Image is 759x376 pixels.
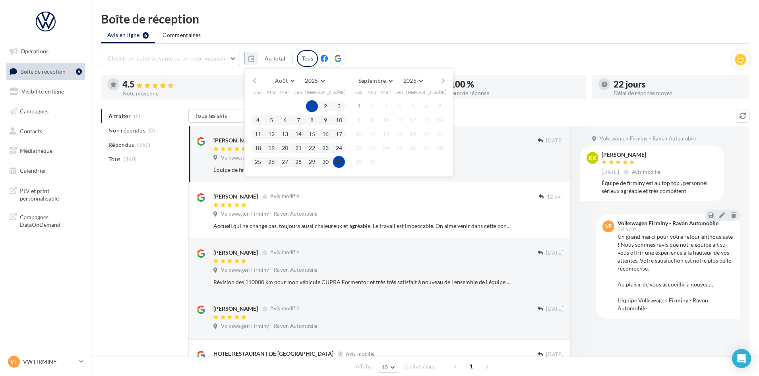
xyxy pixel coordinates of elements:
[403,77,416,84] span: 2025
[252,114,264,126] button: 4
[434,100,446,112] button: 7
[434,128,446,140] button: 21
[380,100,392,112] button: 3
[403,363,436,370] span: résultats/page
[366,142,378,154] button: 23
[319,128,331,140] button: 16
[602,152,662,158] div: [PERSON_NAME]
[252,156,264,168] button: 25
[270,249,299,256] span: Avis modifié
[108,55,225,62] span: Choisir un point de vente ou un code magasin
[393,114,405,126] button: 11
[353,128,365,140] button: 15
[124,156,137,162] span: (360)
[20,147,52,154] span: Médiathèque
[122,91,252,96] div: Note moyenne
[353,114,365,126] button: 8
[21,48,48,55] span: Opérations
[137,142,151,148] span: (360)
[319,156,331,168] button: 30
[434,114,446,126] button: 14
[306,128,318,140] button: 15
[395,89,403,95] span: Jeu
[407,114,419,126] button: 12
[188,109,268,123] button: Tous les avis
[618,233,734,312] div: Un grand merci pour votre retour enthousiaste ! Nous sommes ravis que notre équipe ait su vous of...
[407,142,419,154] button: 26
[108,127,145,134] span: Non répondus
[353,142,365,154] button: 22
[393,128,405,140] button: 18
[294,89,302,95] span: Jeu
[20,212,82,229] span: Campagnes DataOnDemand
[252,142,264,154] button: 18
[353,156,365,168] button: 29
[270,306,299,312] span: Avis modifié
[358,77,386,84] span: Septembre
[5,103,87,120] a: Campagnes
[306,142,318,154] button: 22
[546,306,563,313] span: [DATE]
[366,114,378,126] button: 9
[258,52,292,65] button: Au total
[101,52,240,65] button: Choisir un point de vente ou un code magasin
[5,162,87,179] a: Calendrier
[306,156,318,168] button: 29
[275,77,288,84] span: Août
[434,142,446,154] button: 28
[20,185,82,203] span: PLV et print personnalisable
[547,193,563,201] span: 12 avr.
[122,80,252,89] div: 4.5
[381,364,388,370] span: 10
[20,108,48,115] span: Campagnes
[213,278,512,286] div: Révision des 110000 km pour mon véhicule CUPRA Formentor et très très satisfait à nouveau de l en...
[244,52,292,65] button: Au total
[435,89,445,95] span: Dim
[213,166,512,174] div: Équipe de firminy est au top top , personnel sérieux agréable et très compétent
[213,249,258,257] div: [PERSON_NAME]
[279,114,291,126] button: 6
[407,100,419,112] button: 5
[465,360,478,373] span: 1
[23,358,76,366] p: VW FIRMINY
[618,220,718,226] div: Volkswagen Firminy - Ravon Automobile
[602,179,718,195] div: Équipe de firminy est au top top , personnel sérieux agréable et très compétent
[21,88,64,95] span: Visibilité en ligne
[420,142,432,154] button: 27
[213,193,258,201] div: [PERSON_NAME]
[355,75,396,86] button: Septembre
[333,114,345,126] button: 10
[406,89,447,95] span: [PERSON_NAME]
[292,156,304,168] button: 28
[393,100,405,112] button: 4
[380,142,392,154] button: 24
[600,135,696,142] span: Volkswagen Firminy - Ravon Automobile
[267,89,276,95] span: Mar
[279,128,291,140] button: 13
[265,128,277,140] button: 12
[5,142,87,159] a: Médiathèque
[618,227,636,232] span: 04 août
[254,89,262,95] span: Lun
[546,351,563,358] span: [DATE]
[381,89,391,95] span: Mer
[305,77,318,84] span: 2025
[356,363,374,370] span: Afficher
[333,156,345,168] button: 31
[589,154,596,162] span: KK
[213,222,512,230] div: Accueil qui ne change pas, toujours aussi chaleureux et agréable. Le travail est impeccable. On a...
[279,156,291,168] button: 27
[272,75,297,86] button: Août
[5,43,87,60] a: Opérations
[319,100,331,112] button: 2
[163,31,201,39] span: Commentaires
[380,128,392,140] button: 17
[380,114,392,126] button: 10
[76,68,82,75] div: 6
[546,249,563,257] span: [DATE]
[366,156,378,168] button: 30
[346,351,375,357] span: Avis modifié
[450,80,579,89] div: 100 %
[614,80,743,89] div: 22 jours
[108,141,134,149] span: Répondus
